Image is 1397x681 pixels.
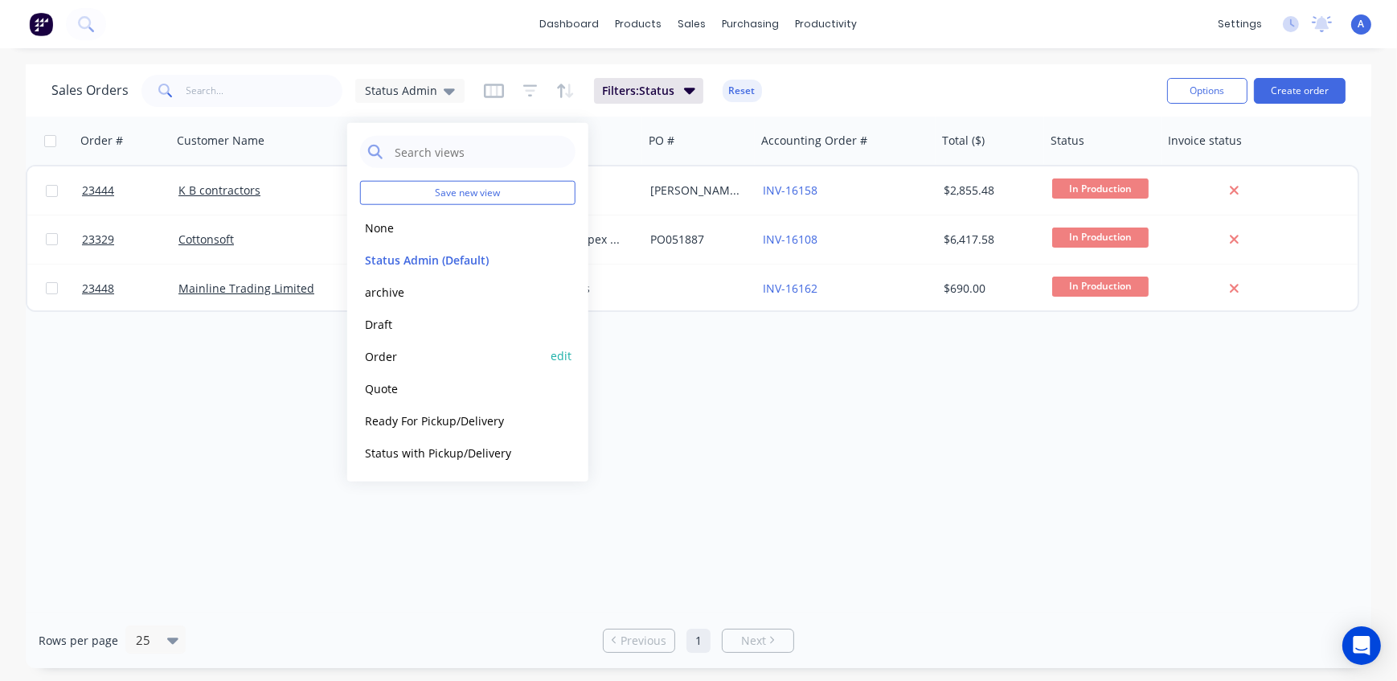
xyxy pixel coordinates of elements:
[551,347,571,364] button: edit
[670,12,715,36] div: sales
[51,83,129,98] h1: Sales Orders
[360,314,543,333] button: Draft
[788,12,866,36] div: productivity
[360,411,543,429] button: Ready For Pickup/Delivery
[1052,277,1149,297] span: In Production
[1167,78,1247,104] button: Options
[532,12,608,36] a: dashboard
[1210,12,1270,36] div: settings
[393,136,567,168] input: Search views
[686,629,711,653] a: Page 1 is your current page
[39,633,118,649] span: Rows per page
[29,12,53,36] img: Factory
[360,443,543,462] button: Status with Pickup/Delivery
[82,215,178,264] a: 23329
[82,281,114,297] span: 23448
[1051,133,1084,149] div: Status
[608,12,670,36] div: products
[741,633,766,649] span: Next
[944,183,1034,199] div: $2,855.48
[944,232,1034,248] div: $6,417.58
[1168,133,1242,149] div: Invoice status
[649,133,674,149] div: PO #
[1342,626,1381,665] div: Open Intercom Messenger
[82,232,114,248] span: 23329
[82,166,178,215] a: 23444
[763,281,817,296] a: INV-16162
[360,282,543,301] button: archive
[650,183,745,199] div: [PERSON_NAME] concrete E/T 8693738
[596,629,801,653] ul: Pagination
[715,12,788,36] div: purchasing
[594,78,703,104] button: Filters:Status
[82,183,114,199] span: 23444
[1358,17,1365,31] span: A
[763,183,817,198] a: INV-16158
[360,347,543,365] button: Order
[186,75,343,107] input: Search...
[177,133,264,149] div: Customer Name
[365,82,437,99] span: Status Admin
[942,133,985,149] div: Total ($)
[723,80,762,102] button: Reset
[360,379,543,397] button: Quote
[1052,178,1149,199] span: In Production
[1254,78,1346,104] button: Create order
[761,133,867,149] div: Accounting Order #
[763,232,817,247] a: INV-16108
[1052,228,1149,248] span: In Production
[602,83,674,99] span: Filters: Status
[360,250,543,269] button: Status Admin (Default)
[178,281,314,296] a: Mainline Trading Limited
[82,265,178,313] a: 23448
[178,232,234,247] a: Cottonsoft
[604,633,674,649] a: Previous page
[944,281,1034,297] div: $690.00
[80,133,123,149] div: Order #
[723,633,793,649] a: Next page
[621,633,666,649] span: Previous
[360,218,543,236] button: None
[178,183,260,198] a: K B contractors
[650,232,745,248] div: PO051887
[360,181,576,205] button: Save new view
